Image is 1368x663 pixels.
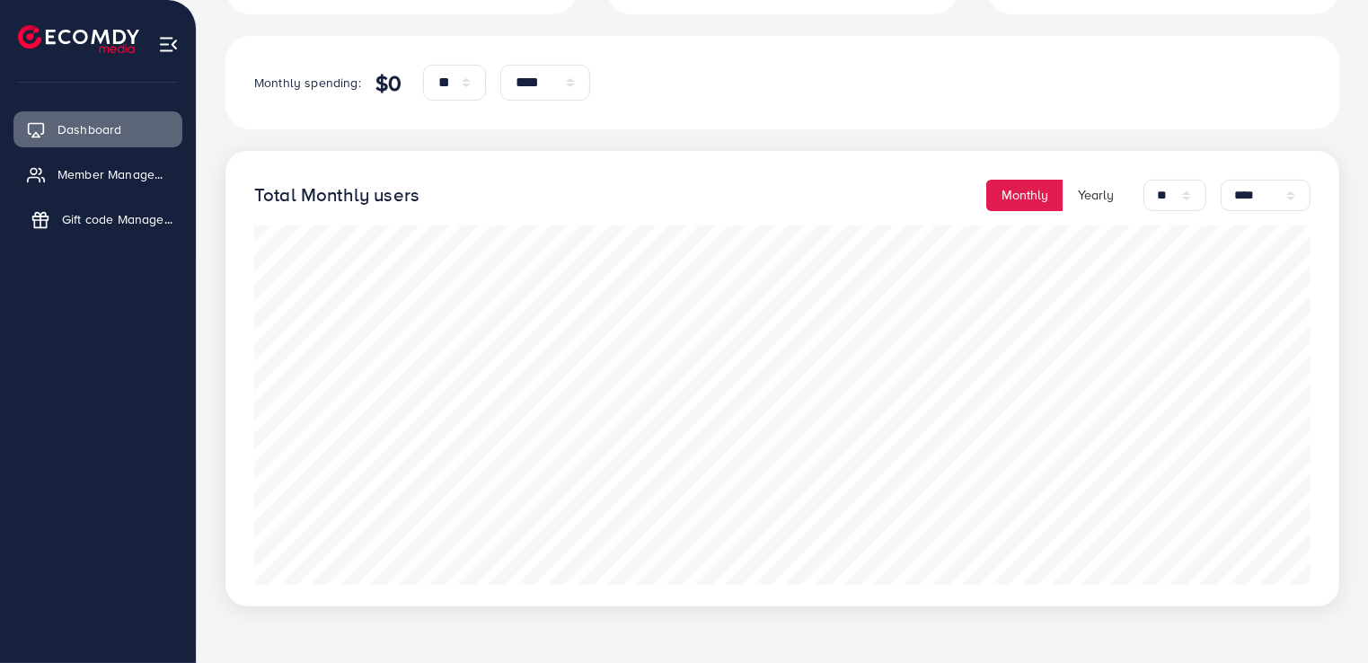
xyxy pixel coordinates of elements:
span: Gift code Management [62,210,173,228]
p: Monthly spending: [254,72,361,93]
a: Dashboard [13,111,182,147]
span: Member Management [57,165,169,183]
span: Dashboard [57,120,121,138]
a: Member Management [13,156,182,192]
button: Monthly [986,180,1064,211]
h4: Total Monthly users [254,184,419,207]
img: menu [158,34,179,55]
h4: $0 [375,70,402,96]
img: logo [18,25,139,53]
button: Yearly [1063,180,1129,211]
a: Gift code Management [13,201,182,237]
